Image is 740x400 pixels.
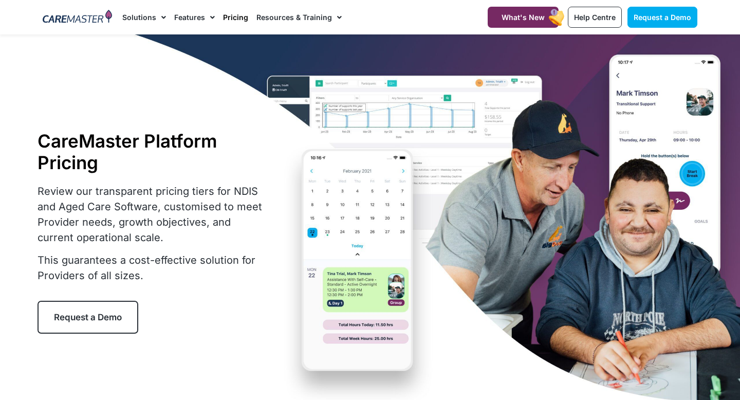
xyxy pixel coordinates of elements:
a: What's New [488,7,559,28]
a: Request a Demo [38,301,138,334]
p: This guarantees a cost-effective solution for Providers of all sizes. [38,252,269,283]
span: Request a Demo [54,312,122,322]
span: Help Centre [574,13,616,22]
span: What's New [502,13,545,22]
img: CareMaster Logo [43,10,112,25]
h1: CareMaster Platform Pricing [38,130,269,173]
span: Request a Demo [634,13,691,22]
p: Review our transparent pricing tiers for NDIS and Aged Care Software, customised to meet Provider... [38,184,269,245]
a: Request a Demo [627,7,697,28]
a: Help Centre [568,7,622,28]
